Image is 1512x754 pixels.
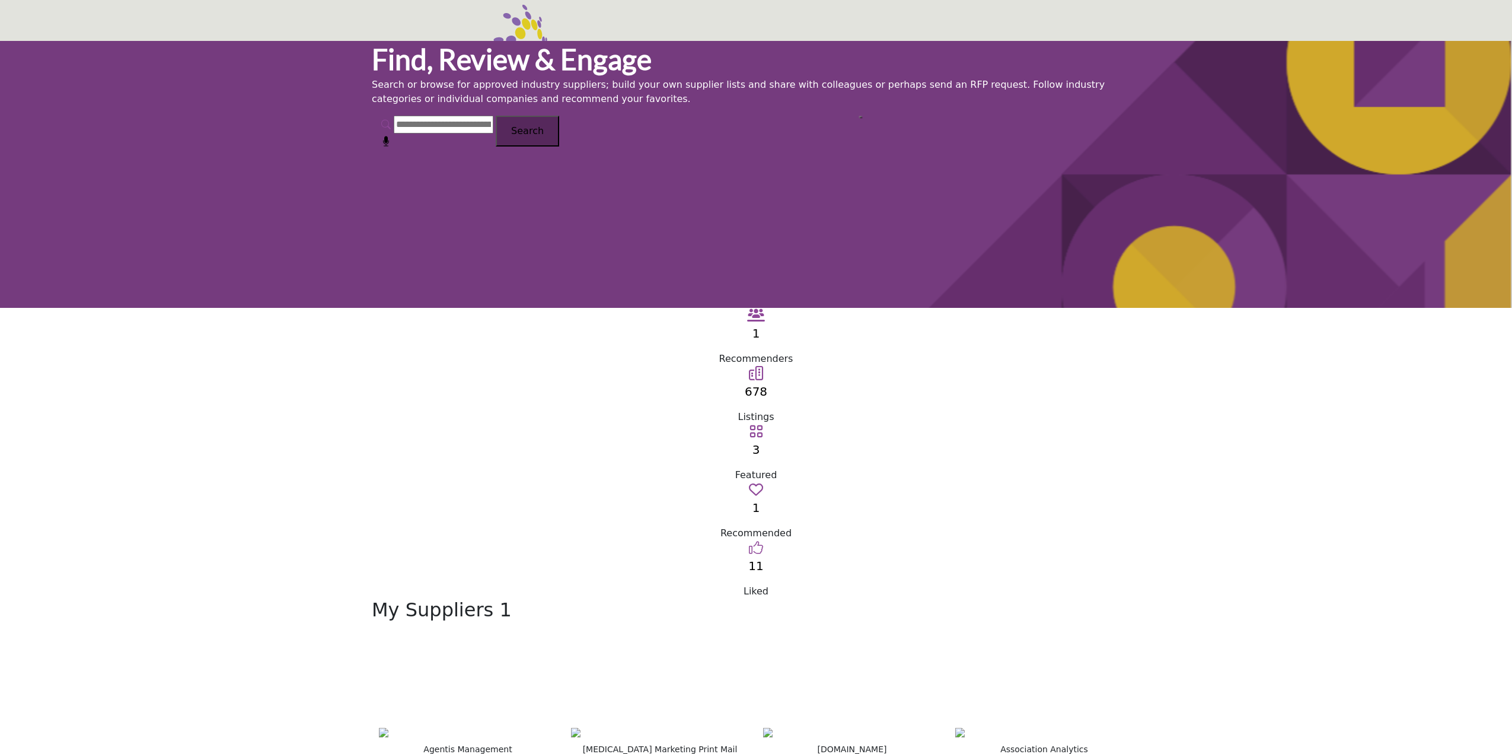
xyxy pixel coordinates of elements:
[372,526,1140,540] div: Recommended
[372,78,1140,106] p: Search or browse for approved industry suppliers; build your own supplier lists and share with co...
[749,540,763,555] i: Go to Liked
[496,116,559,147] button: Search
[752,326,760,341] a: 1
[571,728,749,737] img: 7b243b7e-9941-418a-97a8-019a476a02e8.jpg
[372,599,1140,621] h2: My Suppliers 1
[372,41,1140,78] h1: Find, Review & Engage
[955,728,1133,737] img: be9db0c5-26fd-404f-b3c6-a13c8594bd6a.jpg
[752,443,760,457] a: 3
[752,501,760,515] a: 1
[372,584,1140,599] div: Liked
[745,384,767,399] a: 678
[747,311,765,323] a: View Recommenders
[379,728,557,737] img: c276250d-017d-402c-94ba-33a1191c54a9.jpg
[748,559,763,573] a: 11
[763,728,941,737] img: 2eed8257-2c02-48ab-934c-1e266ff5733a.jpg
[372,5,573,122] img: Site Logo
[749,428,763,439] a: Go to Featured
[511,125,544,136] span: Search
[372,468,1140,482] div: Featured
[372,352,1140,366] div: Recommenders
[372,410,1140,424] div: Listings
[749,486,763,497] a: Go to Recommended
